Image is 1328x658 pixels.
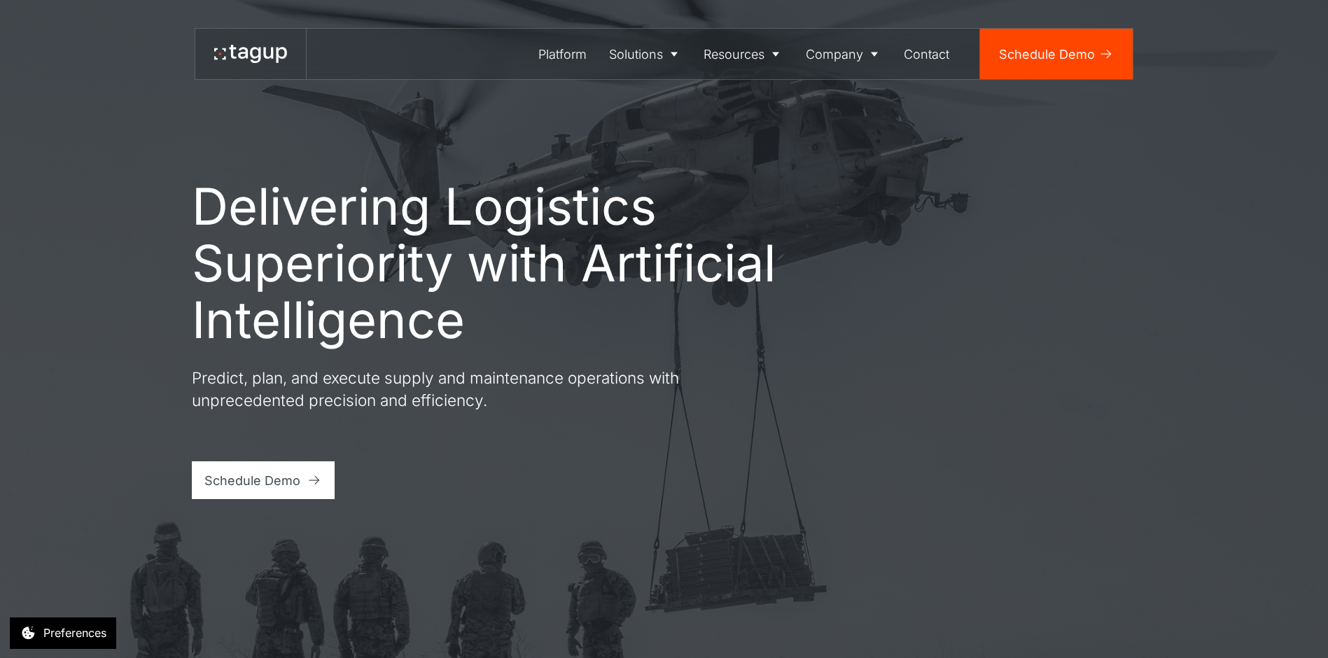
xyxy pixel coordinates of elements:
a: Solutions [598,29,693,79]
div: Solutions [609,45,663,64]
div: Schedule Demo [204,471,300,490]
p: Predict, plan, and execute supply and maintenance operations with unprecedented precision and eff... [192,367,696,411]
a: Platform [528,29,599,79]
h1: Delivering Logistics Superiority with Artificial Intelligence [192,178,780,348]
div: Schedule Demo [999,45,1095,64]
div: Contact [904,45,949,64]
div: Resources [704,45,764,64]
a: Schedule Demo [192,461,335,499]
div: Platform [538,45,587,64]
a: Schedule Demo [980,29,1133,79]
a: Company [795,29,893,79]
div: Preferences [43,624,106,641]
a: Contact [893,29,961,79]
div: Company [806,45,863,64]
a: Resources [693,29,795,79]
